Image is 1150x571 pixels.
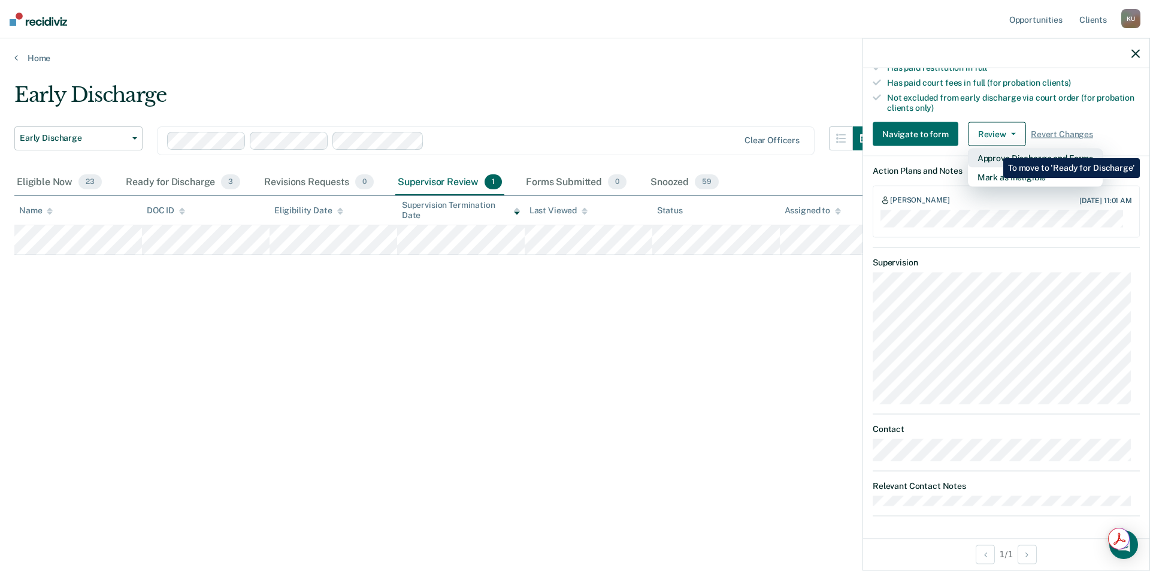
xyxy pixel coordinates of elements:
[968,122,1026,146] button: Review
[274,206,343,216] div: Eligibility Date
[890,196,949,206] div: [PERSON_NAME]
[976,545,995,564] button: Previous Opportunity
[402,200,520,220] div: Supervision Termination Date
[395,170,505,196] div: Supervisor Review
[968,149,1103,168] button: Approve Discharge and Forms
[873,257,1140,267] dt: Supervision
[355,174,374,190] span: 0
[608,174,627,190] span: 0
[873,122,958,146] button: Navigate to form
[785,206,841,216] div: Assigned to
[1018,545,1037,564] button: Next Opportunity
[14,170,104,196] div: Eligible Now
[529,206,588,216] div: Last Viewed
[915,102,934,112] span: only)
[147,206,185,216] div: DOC ID
[1042,78,1071,87] span: clients)
[20,133,128,143] span: Early Discharge
[887,92,1140,113] div: Not excluded from early discharge via court order (for probation clients
[19,206,53,216] div: Name
[873,481,1140,491] dt: Relevant Contact Notes
[1121,9,1140,28] div: K U
[873,122,963,146] a: Navigate to form
[887,78,1140,88] div: Has paid court fees in full (for probation
[745,135,800,146] div: Clear officers
[648,170,721,196] div: Snoozed
[1079,197,1132,205] div: [DATE] 11:01 AM
[262,170,376,196] div: Revisions Requests
[863,538,1149,570] div: 1 / 1
[123,170,243,196] div: Ready for Discharge
[523,170,629,196] div: Forms Submitted
[975,63,987,72] span: full
[968,168,1103,187] button: Mark as Ineligible
[221,174,240,190] span: 3
[657,206,683,216] div: Status
[14,53,1136,64] a: Home
[78,174,102,190] span: 23
[1031,129,1093,140] span: Revert Changes
[14,83,877,117] div: Early Discharge
[10,13,67,26] img: Recidiviz
[873,424,1140,434] dt: Contact
[695,174,719,190] span: 59
[485,174,502,190] span: 1
[873,166,1140,176] dt: Action Plans and Notes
